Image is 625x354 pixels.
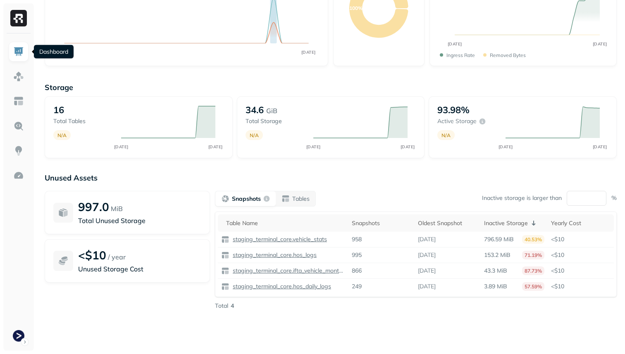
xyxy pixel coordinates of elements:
img: table [221,251,229,259]
div: Dashboard [34,45,74,59]
a: staging_terminal_core.vehicle_stats [229,235,327,243]
tspan: [DATE] [301,50,316,55]
p: 249 [352,283,362,290]
p: N/A [57,132,67,138]
p: 995 [352,251,362,259]
p: 4 [231,302,234,310]
img: Insights [13,145,24,156]
div: Oldest Snapshot [418,219,477,227]
p: Snapshots [232,195,261,203]
p: [DATE] [418,283,436,290]
p: Inactive storage is larger than [482,194,562,202]
p: 3.89 MiB [484,283,507,290]
p: staging_terminal_core.ifta_vehicle_months [231,267,345,275]
tspan: [DATE] [592,41,607,47]
p: Ingress Rate [446,52,475,58]
tspan: [DATE] [114,144,129,150]
p: % [611,194,617,202]
p: [DATE] [418,235,436,243]
img: Query Explorer [13,121,24,131]
p: N/A [250,132,259,138]
p: 153.2 MiB [484,251,510,259]
img: table [221,267,229,275]
a: staging_terminal_core.hos_daily_logs [229,283,331,290]
p: 93.98% [437,104,470,116]
div: Table Name [226,219,345,227]
img: Ryft [10,10,27,26]
img: Assets [13,71,24,82]
p: <$10 [551,283,611,290]
p: 16 [53,104,64,116]
p: 71.19% [522,251,544,259]
img: Optimization [13,170,24,181]
p: staging_terminal_core.hos_daily_logs [231,283,331,290]
p: 866 [352,267,362,275]
p: Inactive Storage [484,219,528,227]
p: Unused Assets [45,173,617,183]
p: 34.6 [246,104,264,116]
a: staging_terminal_core.ifta_vehicle_months [229,267,345,275]
p: Total tables [53,117,113,125]
img: table [221,235,229,244]
div: Yearly Cost [551,219,611,227]
tspan: [DATE] [498,144,513,150]
tspan: [DATE] [592,144,607,150]
p: 958 [352,235,362,243]
p: Removed bytes [490,52,526,58]
p: Storage [45,83,617,92]
img: Terminal Staging [13,330,24,342]
p: MiB [111,204,123,214]
p: <$10 [551,251,611,259]
p: [DATE] [418,267,436,275]
div: Snapshots [352,219,411,227]
p: <$10 [551,267,611,275]
tspan: [DATE] [306,144,321,150]
tspan: [DATE] [447,41,462,47]
p: staging_terminal_core.vehicle_stats [231,235,327,243]
p: <$10 [78,248,106,262]
p: 43.3 MiB [484,267,507,275]
p: Total [215,302,228,310]
p: 796.59 MiB [484,235,514,243]
p: Unused Storage Cost [78,264,201,274]
p: staging_terminal_core.hos_logs [231,251,317,259]
p: Tables [292,195,310,203]
p: Active storage [437,117,477,125]
p: N/A [441,132,451,138]
p: GiB [266,106,277,116]
p: [DATE] [418,251,436,259]
p: 997.0 [78,200,109,214]
p: 40.53% [522,235,544,244]
img: Dashboard [13,46,24,57]
tspan: [DATE] [208,144,223,150]
img: table [221,283,229,291]
p: 87.73% [522,266,544,275]
img: Asset Explorer [13,96,24,107]
p: <$10 [551,235,611,243]
p: / year [108,252,126,262]
p: 57.59% [522,282,544,291]
a: staging_terminal_core.hos_logs [229,251,317,259]
text: 100% [349,5,363,11]
p: Total storage [246,117,305,125]
p: Total Unused Storage [78,216,201,226]
tspan: [DATE] [401,144,415,150]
